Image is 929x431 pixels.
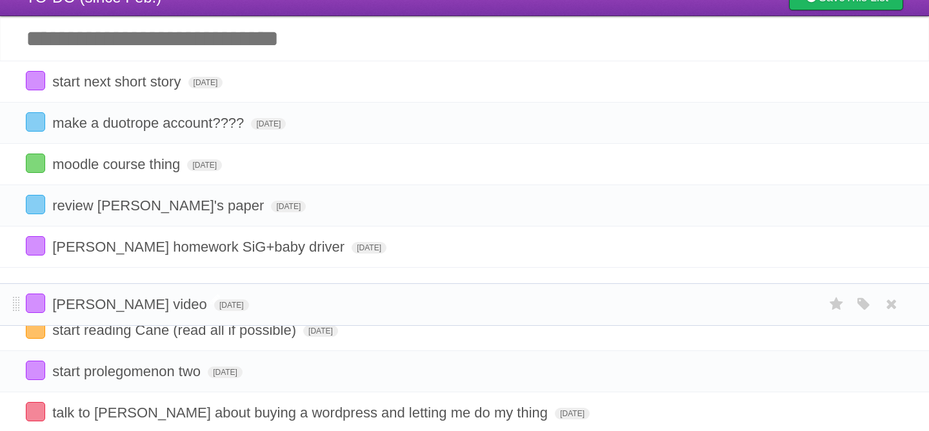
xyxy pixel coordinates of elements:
span: make a duotrope account???? [52,115,247,131]
label: Done [26,71,45,90]
label: Done [26,361,45,380]
span: [DATE] [555,408,590,419]
span: [DATE] [208,366,243,378]
label: Done [26,154,45,173]
span: [DATE] [271,201,306,212]
span: start reading Cane (read all if possible) [52,322,299,338]
span: [PERSON_NAME] video [52,296,210,312]
label: Done [26,236,45,256]
label: Done [26,294,45,313]
span: [DATE] [352,242,386,254]
label: Star task [824,294,849,315]
span: [DATE] [214,299,249,311]
span: [DATE] [188,77,223,88]
span: review [PERSON_NAME]'s paper [52,197,267,214]
span: start prolegomenon two [52,363,204,379]
span: moodle course thing [52,156,183,172]
span: [DATE] [251,118,286,130]
label: Done [26,112,45,132]
label: Done [26,402,45,421]
span: [DATE] [303,325,338,337]
label: Done [26,319,45,339]
span: [PERSON_NAME] homework SiG+baby driver [52,239,348,255]
span: talk to [PERSON_NAME] about buying a wordpress and letting me do my thing [52,405,551,421]
label: Done [26,195,45,214]
span: [DATE] [187,159,222,171]
span: start next short story [52,74,184,90]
